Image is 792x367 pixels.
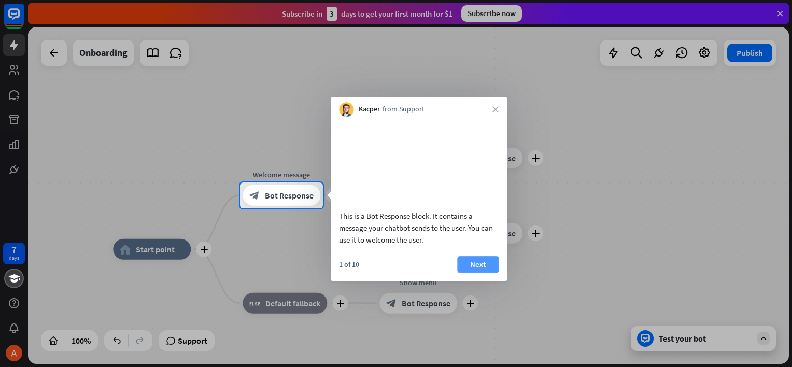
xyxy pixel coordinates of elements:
div: 1 of 10 [339,260,359,269]
div: This is a Bot Response block. It contains a message your chatbot sends to the user. You can use i... [339,210,499,246]
span: Kacper [359,104,380,115]
button: Open LiveChat chat widget [8,4,39,35]
button: Next [457,256,499,273]
i: close [492,106,499,112]
span: from Support [383,104,425,115]
i: block_bot_response [249,190,260,201]
span: Bot Response [265,190,314,201]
